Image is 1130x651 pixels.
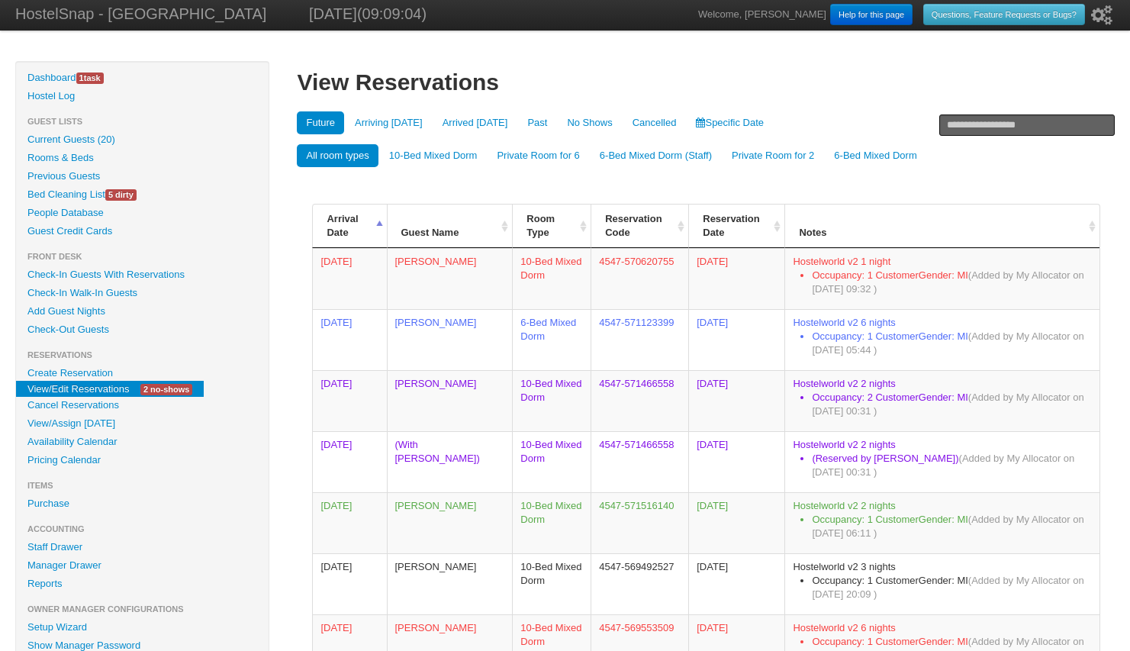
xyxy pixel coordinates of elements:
[591,205,688,248] th: Reservation Code: activate to sort column ascending
[320,439,352,450] span: 0:00
[297,111,344,134] a: Future
[688,431,784,492] td: [DATE]
[16,618,269,636] a: Setup Wizard
[16,538,269,556] a: Staff Drawer
[387,492,513,553] td: [PERSON_NAME]
[16,131,269,149] a: Current Guests (20)
[16,167,269,185] a: Previous Guests
[812,269,1092,296] li: Occupancy: 1 CustomerGender: MI
[512,492,591,553] td: 10-Bed Mixed Dorm
[512,309,591,370] td: 6-Bed Mixed Dorm
[16,204,269,222] a: People Database
[784,370,1099,431] td: Hostelworld v2 2 nights
[16,476,269,495] li: Items
[623,111,686,134] a: Cancelled
[512,431,591,492] td: 10-Bed Mixed Dorm
[16,396,269,414] a: Cancel Reservations
[320,500,352,511] span: 0:00
[16,266,269,284] a: Check-In Guests With Reservations
[812,574,1092,601] li: Occupancy: 1 CustomerGender: MI
[687,111,773,134] a: Specific Date
[140,384,192,395] span: 2 no-shows
[387,431,513,492] td: (With [PERSON_NAME])
[16,520,269,538] li: Accounting
[591,248,688,309] td: 4547-570620755
[387,309,513,370] td: [PERSON_NAME]
[591,370,688,431] td: 4547-571466558
[105,189,137,201] span: 5 dirty
[16,414,269,433] a: View/Assign [DATE]
[312,205,386,248] th: Arrival Date: activate to sort column descending
[16,149,269,167] a: Rooms & Beds
[784,553,1099,614] td: Hostelworld v2 3 nights
[320,622,352,633] span: 0:00
[784,205,1099,248] th: Notes: activate to sort column ascending
[76,73,104,84] span: task
[784,309,1099,370] td: Hostelworld v2 6 nights
[16,556,269,575] a: Manager Drawer
[812,330,1092,357] li: Occupancy: 1 CustomerGender: MI
[16,185,269,204] a: Bed Cleaning List5 dirty
[16,495,269,513] a: Purchase
[784,248,1099,309] td: Hostelworld v2 1 night
[16,364,269,382] a: Create Reservation
[688,492,784,553] td: [DATE]
[688,309,784,370] td: [DATE]
[923,4,1085,25] a: Questions, Feature Requests or Bugs?
[558,111,621,134] a: No Shows
[16,381,140,397] a: View/Edit Reservations
[16,284,269,302] a: Check-In Walk-In Guests
[591,492,688,553] td: 4547-571516140
[16,222,269,240] a: Guest Credit Cards
[387,205,513,248] th: Guest Name: activate to sort column ascending
[591,309,688,370] td: 4547-571123399
[784,431,1099,492] td: Hostelworld v2 2 nights
[688,248,784,309] td: [DATE]
[16,575,269,593] a: Reports
[1091,5,1112,25] i: Setup Wizard
[512,553,591,614] td: 10-Bed Mixed Dorm
[297,69,1115,96] h1: View Reservations
[129,381,204,397] a: 2 no-shows
[488,144,588,167] a: Private Room for 6
[812,391,1092,418] li: Occupancy: 2 CustomerGender: MI
[16,302,269,321] a: Add Guest Nights
[433,111,517,134] a: Arrived [DATE]
[825,144,926,167] a: 6-Bed Mixed Dorm
[591,553,688,614] td: 4547-569492527
[16,451,269,469] a: Pricing Calendar
[320,256,352,267] span: 21:00
[830,4,913,25] a: Help for this page
[297,144,378,167] a: All room types
[723,144,823,167] a: Private Room for 2
[16,112,269,131] li: Guest Lists
[16,433,269,451] a: Availability Calendar
[16,87,269,105] a: Hostel Log
[512,248,591,309] td: 10-Bed Mixed Dorm
[16,69,269,87] a: Dashboard1task
[320,561,352,572] span: 0:00
[16,247,269,266] li: Front Desk
[387,370,513,431] td: [PERSON_NAME]
[812,452,1092,479] li: (Reserved by [PERSON_NAME])
[512,205,591,248] th: Room Type: activate to sort column ascending
[387,553,513,614] td: [PERSON_NAME]
[812,513,1092,540] li: Occupancy: 1 CustomerGender: MI
[512,370,591,431] td: 10-Bed Mixed Dorm
[688,205,784,248] th: Reservation Date: activate to sort column ascending
[380,144,487,167] a: 10-Bed Mixed Dorm
[16,346,269,364] li: Reservations
[591,144,721,167] a: 6-Bed Mixed Dorm (Staff)
[357,5,427,22] span: (09:09:04)
[16,600,269,618] li: Owner Manager Configurations
[320,378,352,389] span: 0:00
[784,492,1099,553] td: Hostelworld v2 2 nights
[518,111,556,134] a: Past
[387,248,513,309] td: [PERSON_NAME]
[591,431,688,492] td: 4547-571466558
[688,370,784,431] td: [DATE]
[688,553,784,614] td: [DATE]
[79,73,84,82] span: 1
[16,321,269,339] a: Check-Out Guests
[346,111,432,134] a: Arriving [DATE]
